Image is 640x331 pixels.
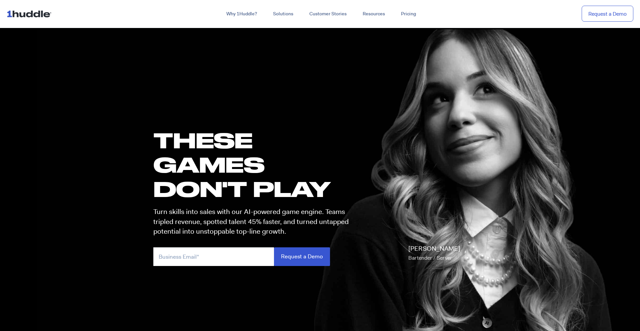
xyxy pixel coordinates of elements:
[265,8,301,20] a: Solutions
[393,8,424,20] a: Pricing
[153,247,274,266] input: Business Email*
[582,6,633,22] a: Request a Demo
[153,128,355,201] h1: these GAMES DON'T PLAY
[408,244,460,263] p: [PERSON_NAME]
[218,8,265,20] a: Why 1Huddle?
[7,7,54,20] img: ...
[355,8,393,20] a: Resources
[153,207,355,236] p: Turn skills into sales with our AI-powered game engine. Teams tripled revenue, spotted talent 45%...
[274,247,330,266] input: Request a Demo
[301,8,355,20] a: Customer Stories
[408,254,452,261] span: Bartender / Server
